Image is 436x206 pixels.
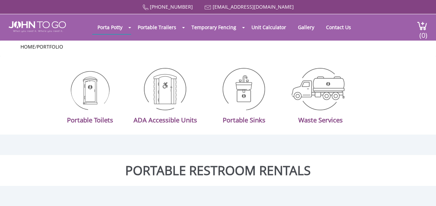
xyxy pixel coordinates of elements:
[321,20,356,34] a: Contact Us
[217,110,270,124] div: Portable Sinks
[67,68,113,124] a: Portable Toilets
[419,25,428,40] span: (0)
[134,68,197,124] a: ADA Accessible Units
[150,3,193,10] a: [PHONE_NUMBER]
[291,68,350,124] a: Waste Services
[137,68,194,110] img: Porta Potties
[134,110,197,124] div: ADA Accessible Units
[417,21,427,31] img: cart a
[71,68,110,110] img: Porta Potties
[291,68,350,110] img: Porta Potties
[213,3,294,10] a: [EMAIL_ADDRESS][DOMAIN_NAME]
[293,20,319,34] a: Gallery
[37,43,63,50] a: Portfolio
[205,5,211,10] img: Mail
[408,178,436,206] button: Live Chat
[9,21,66,32] img: JOHN to go
[217,68,270,110] img: Porta Potties
[186,20,241,34] a: Temporary Fencing
[143,5,148,10] img: Call
[217,68,270,124] a: Portable Sinks
[246,20,291,34] a: Unit Calculator
[132,20,181,34] a: Portable Trailers
[20,43,416,50] ul: /
[92,20,128,34] a: Porta Potty
[291,110,350,124] div: Waste Services
[20,43,35,50] a: Home
[67,110,113,124] div: Portable Toilets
